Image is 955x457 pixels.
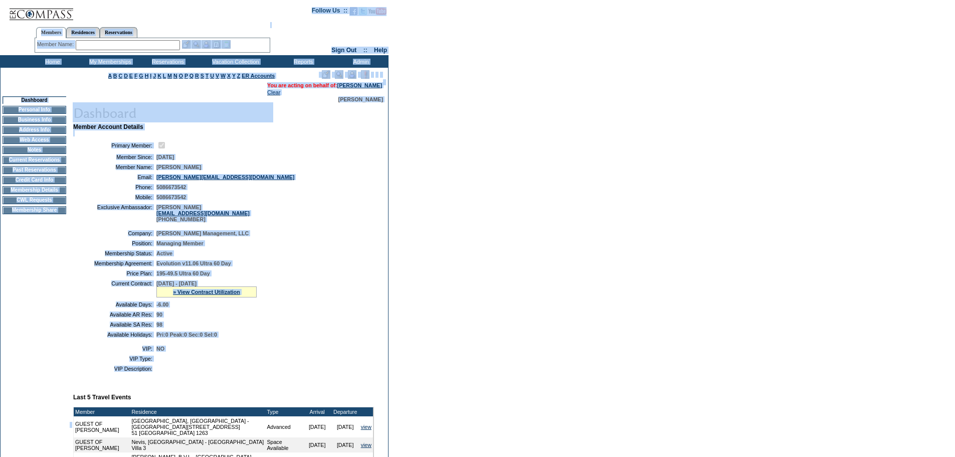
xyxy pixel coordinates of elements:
a: S [201,73,204,79]
span: Active [156,250,172,256]
span: 195-49.5 Ultra 60 Day [156,270,210,276]
span: [DATE] [156,154,174,160]
b: Member Account Details [73,123,143,130]
a: view [361,442,371,448]
span: Managing Member [156,240,204,246]
a: Help [374,47,387,54]
td: Notes [3,146,66,154]
span: You are acting on behalf of: [267,82,382,88]
td: Member Since: [77,154,152,160]
span: 5086673542 [156,184,186,190]
img: Follow us on Twitter [359,7,367,15]
td: Vacation Collection [196,55,273,68]
a: Clear [267,89,280,95]
td: Arrival [303,407,331,416]
a: [PERSON_NAME][EMAIL_ADDRESS][DOMAIN_NAME] [156,174,294,180]
td: Membership Details [3,186,66,194]
a: F [134,73,138,79]
a: Become our fan on Facebook [349,10,357,16]
a: R [195,73,199,79]
a: B [113,73,117,79]
td: Departure [331,407,359,416]
td: Credit Card Info [3,176,66,184]
img: b_edit.gif [182,40,190,49]
img: Edit Mode [322,70,330,79]
td: VIP Type: [77,356,152,362]
td: Past Reservations [3,166,66,174]
td: Price Plan: [77,270,152,276]
a: [EMAIL_ADDRESS][DOMAIN_NAME] [156,210,250,216]
a: O [179,73,183,79]
img: View [192,40,201,49]
span: [PERSON_NAME] [PHONE_NUMBER] [156,204,250,222]
a: E [129,73,133,79]
a: J [153,73,156,79]
td: Phone: [77,184,152,190]
span: [PERSON_NAME] [156,164,201,170]
td: Position: [77,240,152,246]
b: Last 5 Travel Events [73,394,131,401]
a: Reservations [100,27,137,38]
td: My Memberships [80,55,138,68]
td: Dashboard [3,96,66,104]
td: Follow Us :: [312,6,347,18]
a: D [124,73,128,79]
a: G [139,73,143,79]
td: Advanced [265,416,303,437]
a: A [108,73,112,79]
a: V [216,73,219,79]
img: pgTtlDashboard.gif [73,102,273,122]
td: Web Access [3,136,66,144]
td: Membership Agreement: [77,260,152,266]
td: VIP: [77,346,152,352]
img: Impersonate [202,40,211,49]
td: Personal Info [3,106,66,114]
td: Nevis, [GEOGRAPHIC_DATA] - [GEOGRAPHIC_DATA] Villa 3 [130,437,265,452]
a: [PERSON_NAME] [337,82,382,88]
span: 98 [156,322,162,328]
td: Type [265,407,303,416]
a: Follow us on Twitter [359,10,367,16]
span: Evolution v11.06 Ultra 60 Day [156,260,231,266]
td: [DATE] [331,416,359,437]
a: view [361,424,371,430]
a: L [163,73,166,79]
span: 5086673542 [156,194,186,200]
a: X [227,73,231,79]
span: [PERSON_NAME] Management, LLC [156,230,249,236]
td: Mobile: [77,194,152,200]
td: Available AR Res: [77,312,152,318]
td: Residence [130,407,265,416]
a: Sign Out [331,47,356,54]
td: Available SA Res: [77,322,152,328]
img: Subscribe to our YouTube Channel [368,8,387,15]
td: Reservations [138,55,196,68]
td: Membership Share [3,206,66,214]
td: Current Contract: [77,280,152,297]
a: » View Contract Utilization [173,289,240,295]
td: GUEST OF [PERSON_NAME] [74,437,130,452]
td: Member Name: [77,164,152,170]
a: Q [189,73,194,79]
a: H [145,73,149,79]
td: Space Available [265,437,303,452]
td: CWL Requests [3,196,66,204]
img: Log Concern/Member Elevation [361,70,369,79]
td: [DATE] [303,416,331,437]
td: Member [74,407,130,416]
td: [DATE] [303,437,331,452]
a: P [184,73,188,79]
td: Home [23,55,80,68]
td: GUEST OF [PERSON_NAME] [74,416,130,437]
a: K [157,73,161,79]
td: [DATE] [331,437,359,452]
a: W [221,73,226,79]
span: -6.00 [156,301,168,308]
span: [DATE] - [DATE] [156,280,197,286]
img: b_calculator.gif [222,40,231,49]
a: N [173,73,177,79]
td: Primary Member: [77,140,152,150]
span: 90 [156,312,162,318]
span: Pri:0 Peak:0 Sec:0 Sel:0 [156,332,217,338]
img: Reservations [212,40,221,49]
